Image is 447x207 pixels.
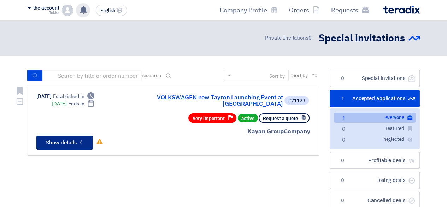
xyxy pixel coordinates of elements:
font: 0 [342,126,345,132]
a: Requests [325,2,375,18]
a: VOLKSWAGEN new Tayron Launching Event at [GEOGRAPHIC_DATA] [142,94,283,107]
font: [DATE] [36,93,52,100]
button: English [96,5,127,16]
font: Accepted applications [352,94,405,102]
font: 0 [341,76,344,81]
font: Kayan Group [247,127,284,136]
font: Featured [385,125,404,132]
font: active [241,115,254,121]
font: Special invitations [361,74,405,82]
font: 0 [341,178,344,183]
font: Very important [193,115,225,122]
font: Orders [289,5,309,15]
font: 1 [342,96,343,101]
a: Special invitations0 [330,70,420,87]
input: Search by title or order number [43,70,142,81]
a: Accepted applications1 [330,90,420,107]
font: 0 [308,34,312,42]
font: 0 [341,198,344,203]
font: Established in [53,93,84,100]
font: 1 [343,115,345,121]
font: everyone [385,114,404,121]
font: 0 [341,158,344,163]
font: 0 [342,137,345,143]
font: [DATE] [52,100,67,108]
font: neglected [383,136,404,143]
font: the account [33,4,59,12]
font: Private Invitations [265,34,308,42]
img: profile_test.png [62,5,73,16]
font: Request a quote [263,115,298,122]
a: Profitable deals0 [330,152,420,169]
font: Special invitations [319,31,405,46]
font: Sort by [292,72,307,79]
font: Sort by [269,73,285,80]
font: Cancelled deals [367,196,405,204]
font: losing deals [377,176,405,184]
font: Tukka [49,10,59,16]
button: Show details [36,136,93,150]
a: losing deals0 [330,172,420,189]
font: Requests [331,5,358,15]
font: English [100,7,115,14]
a: Orders [283,2,325,18]
font: research [142,72,161,79]
font: VOLKSWAGEN new Tayron Launching Event at [GEOGRAPHIC_DATA] [157,93,283,108]
font: Company [284,127,310,136]
font: Ends in [68,100,84,108]
font: Show details [46,139,77,146]
font: Profitable deals [368,156,405,164]
font: Company Profile [220,5,267,15]
img: Teradix logo [383,6,420,14]
font: #71123 [288,97,305,104]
